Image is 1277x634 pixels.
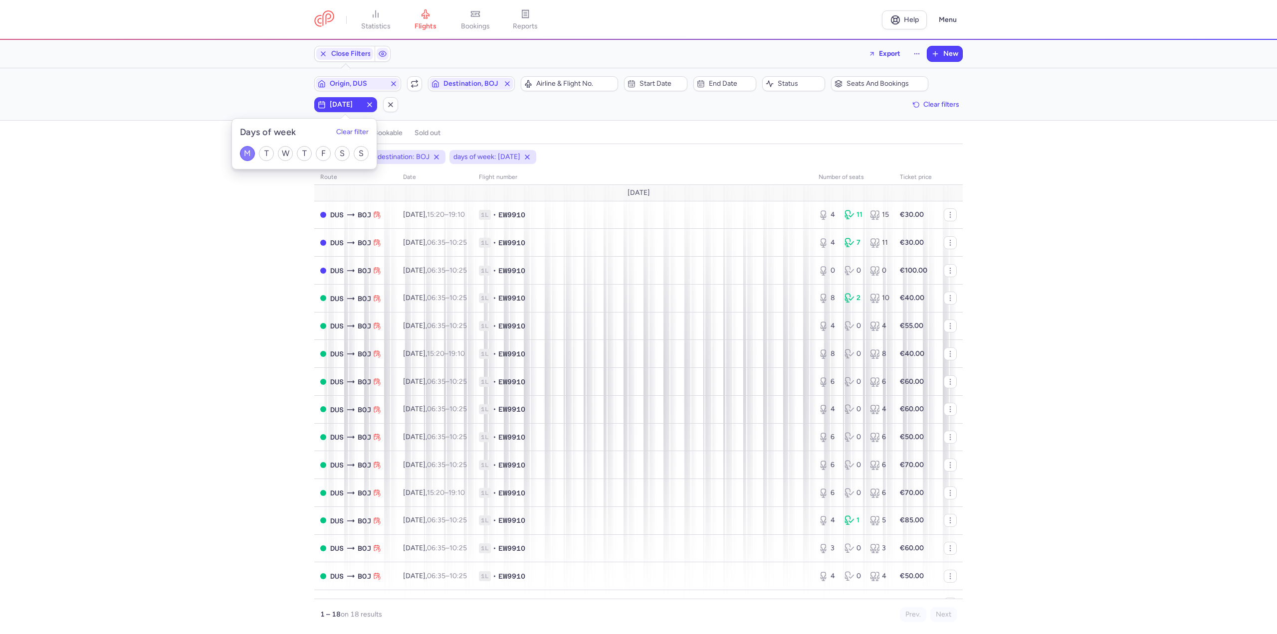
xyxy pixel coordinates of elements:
span: [DATE], [403,266,467,275]
a: bookings [450,9,500,31]
span: Bourgas, Burgas, Bulgaria [358,265,371,276]
span: • [493,432,496,442]
div: 4 [819,210,837,220]
span: OPEN [320,351,326,357]
span: • [493,571,496,581]
div: 0 [845,571,862,581]
div: 0 [845,460,862,470]
span: EW9910 [498,488,525,498]
div: 0 [845,432,862,442]
span: [DATE], [403,377,467,386]
span: • [493,321,496,331]
strong: 1 – 18 [320,610,341,619]
span: [DATE] [628,189,650,197]
span: 1L [479,266,491,276]
div: 6 [819,432,837,442]
div: 6 [870,377,888,387]
strong: €50.00 [900,572,924,580]
time: 19:10 [448,349,465,358]
span: Düsseldorf International Airport, Düsseldorf, Germany [330,320,344,331]
span: [DATE], [403,349,465,358]
span: OPEN [320,490,326,496]
strong: €30.00 [900,238,924,247]
span: [DATE], [403,433,467,441]
span: 1L [479,293,491,303]
div: 4 [870,571,888,581]
div: 0 [870,266,888,276]
span: Bourgas, Burgas, Bulgaria [358,460,371,471]
span: 1L [479,432,491,442]
button: Seats and bookings [831,76,928,91]
time: 15:20 [427,488,444,497]
h5: Days of week [240,127,296,138]
button: Prev. [900,607,926,622]
span: OPEN [320,545,326,551]
span: Clear filters [923,101,959,108]
span: Bourgas, Burgas, Bulgaria [358,237,371,248]
span: 1L [479,515,491,525]
span: Düsseldorf International Airport, Düsseldorf, Germany [330,515,344,526]
span: 1L [479,404,491,414]
span: • [493,349,496,359]
time: 06:35 [427,433,445,441]
span: • [493,377,496,387]
span: OPEN [320,295,326,301]
span: Düsseldorf International Airport, Düsseldorf, Germany [330,209,344,220]
span: 1L [479,321,491,331]
span: Bourgas, Burgas, Bulgaria [358,487,371,498]
span: 1L [479,488,491,498]
span: OPEN [320,462,326,468]
time: 06:35 [427,572,445,580]
time: 10:25 [449,572,467,580]
span: • [493,293,496,303]
strong: €50.00 [900,433,924,441]
time: 06:35 [427,516,445,524]
button: Menu [933,10,963,29]
button: Origin, DUS [314,76,401,91]
time: 10:25 [449,294,467,302]
span: OPEN [320,517,326,523]
div: 15 [870,210,888,220]
span: Bourgas, Burgas, Bulgaria [358,376,371,387]
strong: €100.00 [900,266,927,275]
div: 4 [819,515,837,525]
span: 1L [479,460,491,470]
span: [DATE] [330,101,362,109]
time: 10:25 [449,405,467,413]
div: 0 [845,404,862,414]
time: 10:25 [449,321,467,330]
span: Düsseldorf International Airport, Düsseldorf, Germany [330,348,344,359]
strong: €85.00 [900,516,924,524]
time: 10:25 [449,516,467,524]
span: OPEN [320,434,326,440]
span: on 18 results [341,610,382,619]
div: 5 [870,515,888,525]
div: 2 [845,293,862,303]
span: [DATE], [403,210,465,219]
div: 4 [819,321,837,331]
span: – [427,377,467,386]
span: EW9910 [498,349,525,359]
strong: €70.00 [900,461,924,469]
time: 10:25 [449,433,467,441]
th: date [397,170,473,185]
span: • [493,488,496,498]
time: 10:25 [449,238,467,247]
span: [DATE], [403,405,467,413]
button: End date [693,76,756,91]
time: 15:20 [427,349,444,358]
span: • [493,266,496,276]
span: • [493,460,496,470]
span: – [427,238,467,247]
span: – [427,461,467,469]
button: [DATE] [314,97,377,112]
span: – [427,516,467,524]
button: Export [862,46,907,62]
span: End date [709,80,753,88]
span: Status [778,80,822,88]
span: • [493,543,496,553]
span: Help [904,16,919,23]
div: 8 [819,293,837,303]
strong: €70.00 [900,488,924,497]
th: route [314,170,397,185]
